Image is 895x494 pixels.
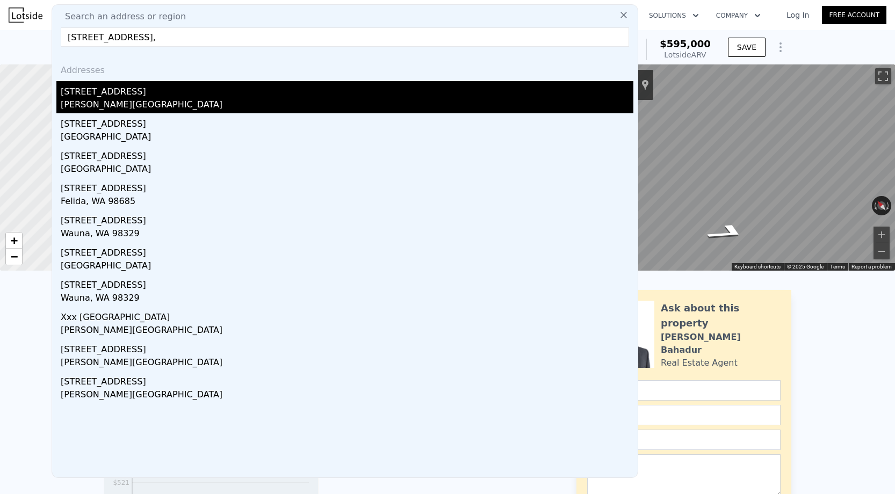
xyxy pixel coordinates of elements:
[61,388,633,403] div: [PERSON_NAME][GEOGRAPHIC_DATA]
[61,356,633,371] div: [PERSON_NAME][GEOGRAPHIC_DATA]
[492,64,895,271] div: Map
[587,380,781,401] input: Name
[9,8,42,23] img: Lotside
[56,10,186,23] span: Search an address or region
[872,195,891,215] button: Reset the view
[61,178,633,195] div: [STREET_ADDRESS]
[851,264,892,270] a: Report a problem
[770,37,791,58] button: Show Options
[61,210,633,227] div: [STREET_ADDRESS]
[56,55,633,81] div: Addresses
[708,6,769,25] button: Company
[872,196,878,215] button: Rotate counterclockwise
[61,324,633,339] div: [PERSON_NAME][GEOGRAPHIC_DATA]
[640,6,708,25] button: Solutions
[492,64,895,271] div: Street View
[661,331,781,357] div: [PERSON_NAME] Bahadur
[61,130,633,146] div: [GEOGRAPHIC_DATA]
[728,38,766,57] button: SAVE
[690,220,765,245] path: Go South, 198th Ave Ct E
[61,307,633,324] div: Xxx [GEOGRAPHIC_DATA]
[61,27,629,47] input: Enter an address, city, region, neighborhood or zip code
[660,49,711,60] div: Lotside ARV
[11,234,18,247] span: +
[61,195,633,210] div: Felida, WA 98685
[587,430,781,450] input: Phone
[61,339,633,356] div: [STREET_ADDRESS]
[641,79,649,91] a: Show location on map
[830,264,845,270] a: Terms (opens in new tab)
[874,227,890,243] button: Zoom in
[822,6,886,24] a: Free Account
[61,227,633,242] div: Wauna, WA 98329
[61,274,633,292] div: [STREET_ADDRESS]
[660,38,711,49] span: $595,000
[886,196,892,215] button: Rotate clockwise
[875,68,891,84] button: Toggle fullscreen view
[61,163,633,178] div: [GEOGRAPHIC_DATA]
[661,357,738,369] div: Real Estate Agent
[61,242,633,259] div: [STREET_ADDRESS]
[587,405,781,425] input: Email
[661,301,781,331] div: Ask about this property
[61,292,633,307] div: Wauna, WA 98329
[6,233,22,249] a: Zoom in
[6,249,22,265] a: Zoom out
[61,81,633,98] div: [STREET_ADDRESS]
[734,263,781,271] button: Keyboard shortcuts
[61,146,633,163] div: [STREET_ADDRESS]
[61,259,633,274] div: [GEOGRAPHIC_DATA]
[61,113,633,130] div: [STREET_ADDRESS]
[874,243,890,259] button: Zoom out
[61,98,633,113] div: [PERSON_NAME][GEOGRAPHIC_DATA]
[113,479,129,486] tspan: $521
[787,264,824,270] span: © 2025 Google
[61,371,633,388] div: [STREET_ADDRESS]
[774,10,822,20] a: Log In
[11,250,18,263] span: −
